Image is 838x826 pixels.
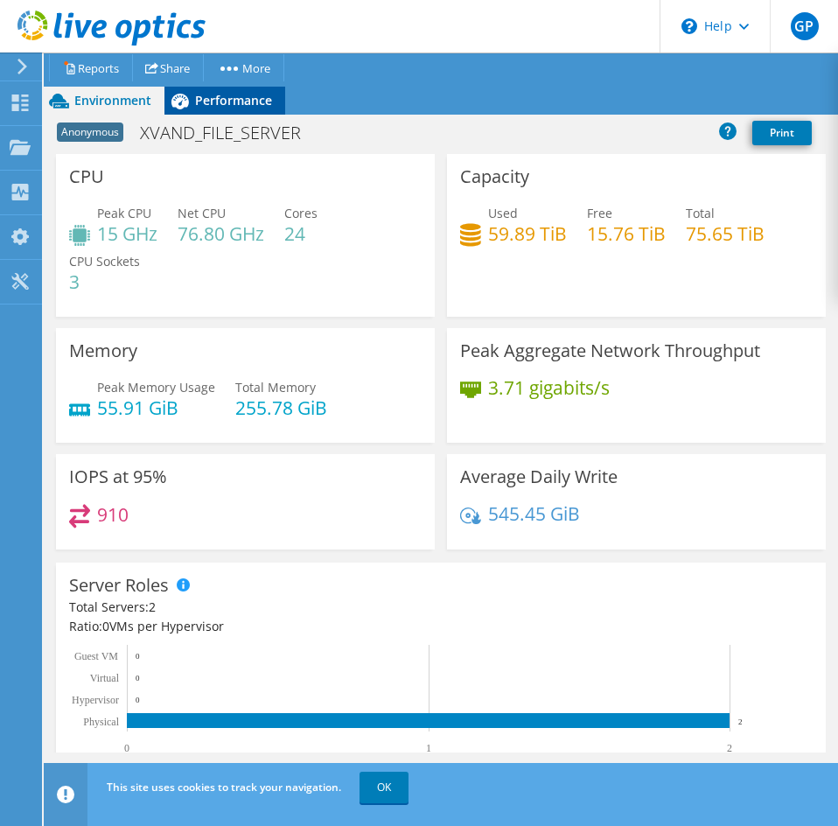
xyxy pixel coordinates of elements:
span: 2 [149,598,156,615]
span: Environment [74,92,151,108]
span: This site uses cookies to track your navigation. [107,780,341,794]
div: Total Servers: [69,598,441,617]
h4: 3.71 gigabits/s [488,378,610,397]
span: GP [791,12,819,40]
h4: 75.65 TiB [686,224,765,243]
span: Anonymous [57,122,123,142]
h3: Capacity [460,167,529,186]
a: More [203,54,284,81]
text: 1 [426,742,431,754]
text: 2 [727,742,732,754]
span: Net CPU [178,205,226,221]
text: Virtual [90,672,120,684]
span: Peak CPU [97,205,151,221]
span: Peak Memory Usage [97,379,215,395]
text: 2 [738,717,743,726]
span: Used [488,205,518,221]
a: OK [360,772,409,803]
span: Cores [284,205,318,221]
a: Reports [49,54,133,81]
span: 0 [102,618,109,634]
h4: 3 [69,272,140,291]
h3: Peak Aggregate Network Throughput [460,341,760,360]
h3: Server Roles [69,576,169,595]
text: 0 [124,742,129,754]
text: 0 [136,674,140,682]
text: Hypervisor [72,694,119,706]
h4: 255.78 GiB [235,398,327,417]
h3: Average Daily Write [460,467,618,486]
text: Physical [83,716,119,728]
h3: CPU [69,167,104,186]
h4: 910 [97,505,129,524]
span: Total Memory [235,379,316,395]
svg: \n [681,18,697,34]
h4: 15.76 TiB [587,224,666,243]
span: Free [587,205,612,221]
div: Ratio: VMs per Hypervisor [69,617,813,636]
a: Share [132,54,204,81]
span: CPU Sockets [69,253,140,269]
h4: 59.89 TiB [488,224,567,243]
h4: 24 [284,224,318,243]
text: Guest VM [74,650,118,662]
a: Print [752,121,812,145]
h3: Memory [69,341,137,360]
span: Performance [195,92,272,108]
h4: 15 GHz [97,224,157,243]
h1: XVAND_FILE_SERVER [132,123,328,143]
text: 0 [136,652,140,661]
h4: 545.45 GiB [488,504,580,523]
text: 0 [136,696,140,704]
h4: 55.91 GiB [97,398,215,417]
span: Total [686,205,715,221]
h3: IOPS at 95% [69,467,167,486]
h4: 76.80 GHz [178,224,264,243]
